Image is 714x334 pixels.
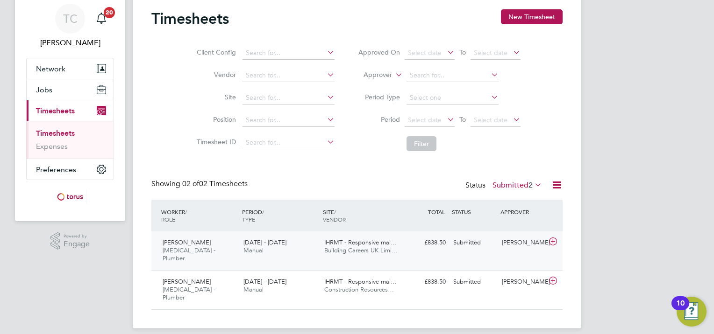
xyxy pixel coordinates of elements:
label: Period Type [358,93,400,101]
input: Select one [407,91,499,104]
button: Preferences [27,159,114,180]
span: / [334,208,336,216]
div: £838.50 [401,274,450,290]
span: TOTAL [428,208,445,216]
label: Position [194,115,236,124]
div: Status [465,179,544,192]
div: SITE [321,203,401,228]
span: Select date [408,116,442,124]
a: Timesheets [36,129,75,138]
input: Search for... [407,69,499,82]
span: Powered by [64,232,90,240]
button: Timesheets [27,100,114,121]
span: Preferences [36,165,76,174]
span: Manual [243,246,264,254]
label: Period [358,115,400,124]
button: Open Resource Center, 10 new notifications [677,297,707,327]
label: Approver [350,70,392,80]
input: Search for... [243,47,335,60]
div: 10 [676,303,685,315]
span: Select date [474,116,507,124]
div: Submitted [450,274,498,290]
button: Jobs [27,79,114,100]
span: [PERSON_NAME] [163,238,211,246]
span: To [457,113,469,125]
a: Go to home page [26,189,114,204]
span: Building Careers UK Limi… [324,246,398,254]
button: Filter [407,136,436,151]
span: Jobs [36,85,52,94]
span: / [262,208,264,216]
div: PERIOD [240,203,321,228]
div: STATUS [450,203,498,220]
span: 02 Timesheets [182,179,248,188]
span: TC [63,13,78,25]
label: Timesheet ID [194,138,236,146]
a: 20 [92,4,111,34]
a: TC[PERSON_NAME] [26,4,114,49]
span: ROLE [161,216,175,223]
div: [PERSON_NAME] [498,235,547,250]
label: Vendor [194,70,236,79]
div: [PERSON_NAME] [498,274,547,290]
span: 20 [104,7,115,18]
div: APPROVER [498,203,547,220]
h2: Timesheets [151,9,229,28]
span: 2 [528,181,533,190]
span: TYPE [242,216,255,223]
span: [DATE] - [DATE] [243,238,286,246]
a: Expenses [36,142,68,151]
span: / [185,208,187,216]
span: Tracey Collins [26,37,114,49]
label: Submitted [493,181,542,190]
span: Timesheets [36,106,75,115]
span: 02 of [182,179,199,188]
span: [PERSON_NAME] [163,278,211,285]
span: Select date [408,49,442,57]
span: Network [36,64,65,73]
label: Site [194,93,236,101]
span: VENDOR [323,216,346,223]
img: torus-logo-retina.png [54,189,86,204]
span: Engage [64,240,90,248]
div: Showing [151,179,250,189]
input: Search for... [243,69,335,82]
label: Client Config [194,48,236,56]
button: Network [27,58,114,79]
input: Search for... [243,114,335,127]
span: IHRMT - Responsive mai… [324,278,397,285]
span: Construction Resources… [324,285,394,293]
div: Submitted [450,235,498,250]
input: Search for... [243,136,335,149]
span: [MEDICAL_DATA] - Plumber [163,285,215,301]
input: Search for... [243,91,335,104]
div: WORKER [159,203,240,228]
span: IHRMT - Responsive mai… [324,238,397,246]
span: Select date [474,49,507,57]
button: New Timesheet [501,9,563,24]
span: [MEDICAL_DATA] - Plumber [163,246,215,262]
div: £838.50 [401,235,450,250]
div: Timesheets [27,121,114,159]
span: Manual [243,285,264,293]
label: Approved On [358,48,400,56]
span: [DATE] - [DATE] [243,278,286,285]
a: Powered byEngage [50,232,90,250]
span: To [457,46,469,58]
